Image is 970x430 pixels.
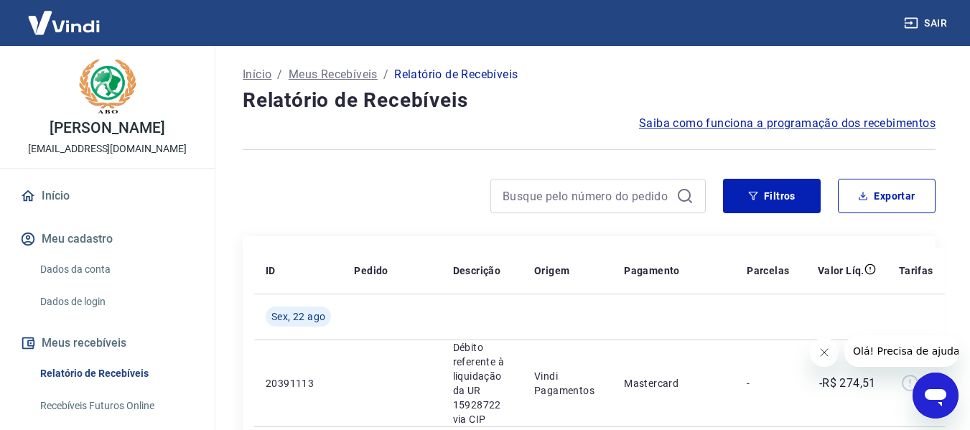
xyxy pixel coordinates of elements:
p: - [747,376,789,391]
p: Descrição [453,263,501,278]
p: Vindi Pagamentos [534,369,601,398]
p: Tarifas [899,263,933,278]
p: -R$ 274,51 [819,375,876,392]
span: Sex, 22 ago [271,309,325,324]
p: [EMAIL_ADDRESS][DOMAIN_NAME] [28,141,187,156]
p: ID [266,263,276,278]
p: Valor Líq. [818,263,864,278]
span: Olá! Precisa de ajuda? [9,10,121,22]
a: Relatório de Recebíveis [34,359,197,388]
h4: Relatório de Recebíveis [243,86,936,115]
a: Dados da conta [34,255,197,284]
p: Parcelas [747,263,789,278]
iframe: Fechar mensagem [810,338,839,367]
p: / [277,66,282,83]
p: Pagamento [624,263,680,278]
iframe: Mensagem da empresa [844,335,959,367]
img: 2e176ee3-5b62-4e9f-9539-7e0c94e22639.jpeg [79,57,136,115]
img: Vindi [17,1,111,45]
a: Início [243,66,271,83]
p: Débito referente à liquidação da UR 15928722 via CIP [453,340,511,426]
input: Busque pelo número do pedido [503,185,671,207]
a: Dados de login [34,287,197,317]
p: Origem [534,263,569,278]
button: Exportar [838,179,936,213]
iframe: Botão para abrir a janela de mensagens [913,373,959,419]
button: Meus recebíveis [17,327,197,359]
p: Relatório de Recebíveis [394,66,518,83]
button: Filtros [723,179,821,213]
a: Recebíveis Futuros Online [34,391,197,421]
a: Início [17,180,197,212]
p: Mastercard [624,376,724,391]
a: Meus Recebíveis [289,66,378,83]
button: Sair [901,10,953,37]
button: Meu cadastro [17,223,197,255]
a: Saiba como funciona a programação dos recebimentos [639,115,936,132]
p: / [383,66,388,83]
p: Pedido [354,263,388,278]
p: [PERSON_NAME] [50,121,164,136]
p: 20391113 [266,376,331,391]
